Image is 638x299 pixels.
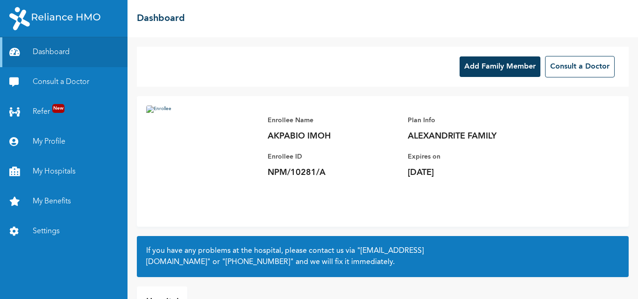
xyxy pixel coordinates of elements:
p: Enrollee Name [268,115,398,126]
p: Enrollee ID [268,151,398,162]
p: NPM/10281/A [268,167,398,178]
button: Add Family Member [460,56,540,77]
h2: Dashboard [137,12,185,26]
a: "[PHONE_NUMBER]" [222,258,294,266]
h2: If you have any problems at the hospital, please contact us via or and we will fix it immediately. [146,245,619,268]
img: Enrollee [146,105,258,217]
p: Expires on [408,151,539,162]
p: [DATE] [408,167,539,178]
img: RelianceHMO's Logo [9,7,100,30]
span: New [52,104,64,113]
p: AKPABIO IMOH [268,131,398,142]
p: ALEXANDRITE FAMILY [408,131,539,142]
button: Consult a Doctor [545,56,615,77]
p: Plan Info [408,115,539,126]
